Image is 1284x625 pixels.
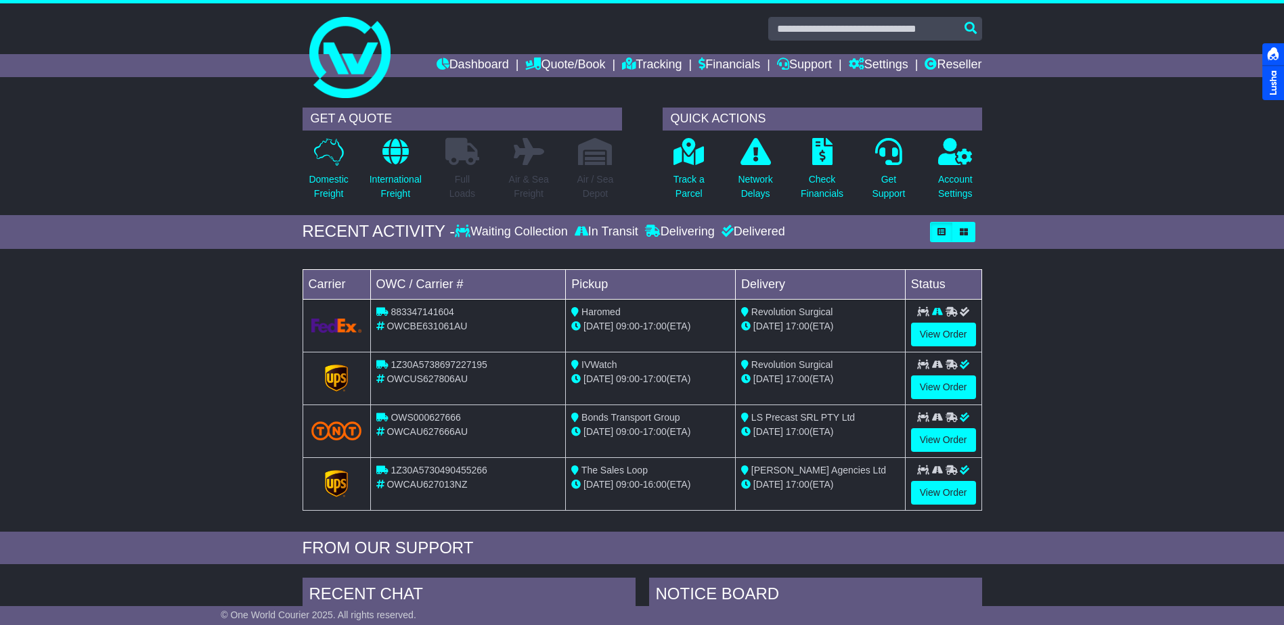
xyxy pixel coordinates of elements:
[643,479,667,490] span: 16:00
[663,108,982,131] div: QUICK ACTIONS
[571,425,730,439] div: - (ETA)
[616,426,640,437] span: 09:00
[871,137,906,208] a: GetSupport
[643,373,667,384] span: 17:00
[386,426,468,437] span: OWCAU627666AU
[753,321,783,331] span: [DATE]
[581,465,648,476] span: The Sales Loop
[849,54,908,77] a: Settings
[751,412,855,423] span: LS Precast SRL PTY Ltd
[786,479,810,490] span: 17:00
[386,479,467,490] span: OWCAU627013NZ
[571,478,730,492] div: - (ETA)
[303,538,982,558] div: FROM OUR SUPPORT
[369,137,422,208] a: InternationalFreight
[786,373,810,384] span: 17:00
[905,269,981,299] td: Status
[741,478,900,492] div: (ETA)
[303,108,622,131] div: GET A QUOTE
[737,137,773,208] a: NetworkDelays
[455,225,571,239] div: Waiting Collection
[309,172,348,201] p: Domestic Freight
[370,269,566,299] td: OWC / Carrier #
[581,359,617,370] span: IVWatch
[221,609,416,620] span: © One World Courier 2025. All rights reserved.
[583,426,613,437] span: [DATE]
[911,323,976,346] a: View Order
[386,373,468,384] span: OWCUS627806AU
[509,172,549,201] p: Air & Sea Freight
[303,578,636,614] div: RECENT CHAT
[583,373,613,384] span: [DATE]
[753,373,783,384] span: [DATE]
[571,372,730,386] div: - (ETA)
[571,225,642,239] div: In Transit
[308,137,349,208] a: DomesticFreight
[911,375,976,399] a: View Order
[938,172,973,201] p: Account Settings
[751,359,833,370] span: Revolution Surgical
[937,137,973,208] a: AccountSettings
[583,321,613,331] span: [DATE]
[777,54,832,77] a: Support
[649,578,982,614] div: NOTICE BOARD
[311,421,362,440] img: TNT_Domestic.png
[718,225,785,239] div: Delivered
[735,269,905,299] td: Delivery
[391,359,487,370] span: 1Z30A5738697227195
[616,373,640,384] span: 09:00
[616,321,640,331] span: 09:00
[616,479,640,490] span: 09:00
[437,54,509,77] a: Dashboard
[741,319,900,333] div: (ETA)
[925,54,981,77] a: Reseller
[741,372,900,386] div: (ETA)
[753,479,783,490] span: [DATE]
[786,426,810,437] span: 17:00
[391,412,461,423] span: OWS000627666
[325,470,348,497] img: GetCarrierServiceLogo
[751,465,886,476] span: [PERSON_NAME] Agencies Ltd
[583,479,613,490] span: [DATE]
[801,172,843,201] p: Check Financials
[386,321,467,331] span: OWCBE631061AU
[642,225,718,239] div: Delivering
[643,321,667,331] span: 17:00
[525,54,605,77] a: Quote/Book
[673,137,705,208] a: Track aParcel
[577,172,614,201] p: Air / Sea Depot
[311,319,362,333] img: GetCarrierServiceLogo
[391,306,453,317] span: 883347141604
[571,319,730,333] div: - (ETA)
[643,426,667,437] span: 17:00
[800,137,844,208] a: CheckFinancials
[370,172,422,201] p: International Freight
[581,306,621,317] span: Haromed
[699,54,760,77] a: Financials
[303,222,456,241] div: RECENT ACTIVITY -
[753,426,783,437] span: [DATE]
[673,172,705,201] p: Track a Parcel
[581,412,680,423] span: Bonds Transport Group
[445,172,479,201] p: Full Loads
[786,321,810,331] span: 17:00
[566,269,736,299] td: Pickup
[872,172,905,201] p: Get Support
[751,306,833,317] span: Revolution Surgical
[622,54,682,77] a: Tracking
[911,481,976,505] a: View Order
[325,365,348,392] img: GetCarrierServiceLogo
[391,465,487,476] span: 1Z30A5730490455266
[911,428,976,452] a: View Order
[303,269,370,299] td: Carrier
[738,172,772,201] p: Network Delays
[741,425,900,439] div: (ETA)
